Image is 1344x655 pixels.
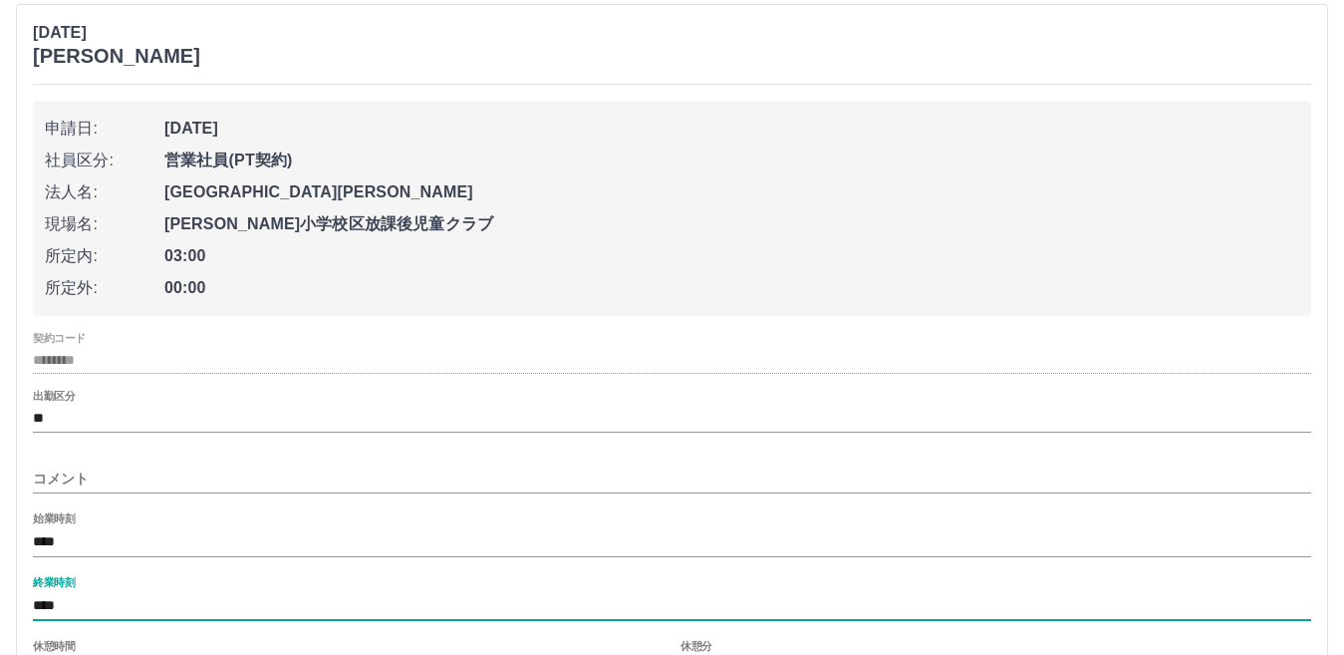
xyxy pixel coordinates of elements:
label: 終業時刻 [33,574,75,589]
span: 03:00 [164,244,1299,268]
span: [DATE] [164,117,1299,141]
span: 申請日: [45,117,164,141]
p: [DATE] [33,21,200,45]
span: 営業社員(PT契約) [164,149,1299,172]
span: 所定内: [45,244,164,268]
span: [PERSON_NAME]小学校区放課後児童クラブ [164,212,1299,236]
span: [GEOGRAPHIC_DATA][PERSON_NAME] [164,180,1299,204]
span: 所定外: [45,276,164,300]
label: 始業時刻 [33,510,75,525]
span: 現場名: [45,212,164,236]
label: 休憩分 [680,638,712,653]
label: 出勤区分 [33,389,75,404]
span: 法人名: [45,180,164,204]
label: 休憩時間 [33,638,75,653]
h3: [PERSON_NAME] [33,45,200,68]
label: 契約コード [33,331,86,346]
span: 社員区分: [45,149,164,172]
span: 00:00 [164,276,1299,300]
